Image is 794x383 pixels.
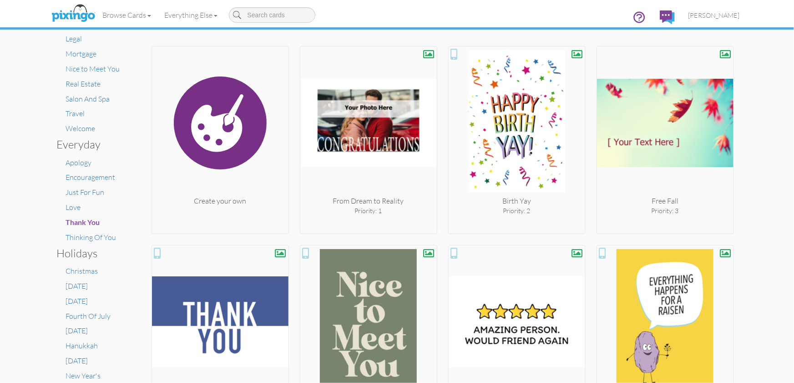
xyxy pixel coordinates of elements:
a: [DATE] [66,356,88,365]
a: Hanukkah [66,341,98,350]
a: Apology [66,158,92,167]
a: [DATE] [66,281,88,291]
a: Christmas [66,266,98,276]
a: Real Estate [66,79,101,88]
img: comments.svg [660,10,675,24]
a: [DATE] [66,296,88,306]
span: [PERSON_NAME] [688,11,740,19]
a: New Year's [66,371,101,380]
a: Welcome [66,124,96,133]
a: Everything Else [158,4,224,26]
img: pixingo logo [49,2,97,25]
a: Love [66,203,81,212]
h3: Holidays [57,247,123,259]
div: From Dream to Reality [300,196,437,206]
div: Priority: 3 [597,206,733,215]
a: Thinking Of You [66,233,116,242]
div: Priority: 2 [449,206,585,215]
a: Nice to Meet You [66,64,120,73]
img: 20250908-205024-9e166ba402a1-250.png [597,50,733,196]
input: Search cards [229,7,315,23]
img: 20250905-201811-b377196b96e5-250.png [300,50,437,196]
a: [DATE] [66,326,88,335]
img: create.svg [152,50,288,196]
a: Salon And Spa [66,94,110,103]
a: Travel [66,109,85,118]
span: Thank You [66,218,100,226]
a: Fourth Of July [66,312,111,321]
div: Create your own [152,196,288,206]
div: Birth Yay [449,196,585,206]
a: Mortgage [66,49,97,58]
h3: Everyday [57,138,123,150]
a: Just For Fun [66,188,105,197]
div: Priority: 1 [300,206,437,215]
div: Free Fall [597,196,733,206]
img: 20250828-163716-8d2042864239-250.jpg [449,50,585,196]
a: Encouragement [66,173,116,182]
a: Legal [66,34,82,43]
a: [PERSON_NAME] [682,4,747,27]
a: Browse Cards [96,4,158,26]
a: Thank You [66,218,100,227]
